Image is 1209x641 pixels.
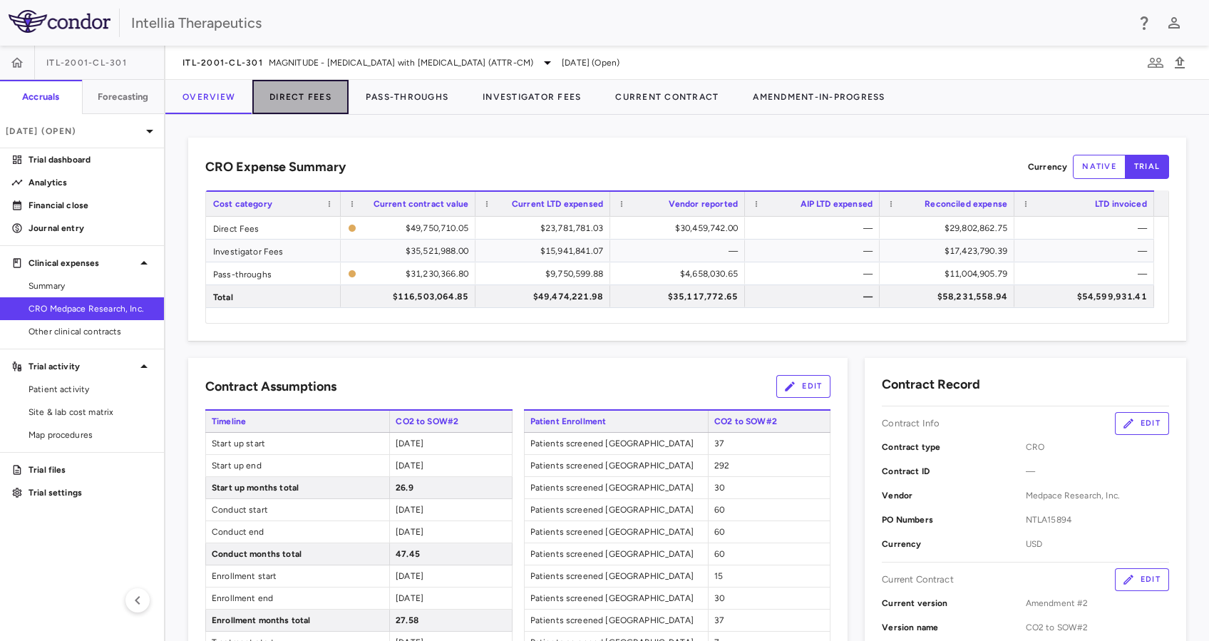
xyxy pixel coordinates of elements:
span: 37 [714,439,724,448]
span: Vendor reported [669,199,738,209]
span: CO2 to SOW#2 [389,411,512,432]
span: 60 [714,549,725,559]
span: [DATE] (Open) [562,56,619,69]
p: Current Contract [882,573,953,586]
span: NTLA15894 [1026,513,1169,526]
span: LTD invoiced [1095,199,1147,209]
span: Patient activity [29,383,153,396]
span: 37 [714,615,724,625]
p: PO Numbers [882,513,1025,526]
div: $4,658,030.65 [623,262,738,285]
p: Financial close [29,199,153,212]
div: $29,802,862.75 [892,217,1007,240]
span: 292 [714,461,729,471]
span: — [1026,465,1169,478]
span: Patients screened [GEOGRAPHIC_DATA] [525,433,708,454]
span: Patients screened [GEOGRAPHIC_DATA] [525,588,708,609]
span: CO2 to SOW#2 [1026,621,1169,634]
p: Journal entry [29,222,153,235]
span: [DATE] [396,505,423,515]
span: Patients screened [GEOGRAPHIC_DATA] [525,499,708,521]
span: [DATE] [396,461,423,471]
span: Amendment #2 [1026,597,1169,610]
div: Pass-throughs [206,262,341,284]
div: — [758,285,873,308]
span: 60 [714,527,725,537]
button: Current Contract [598,80,736,114]
div: — [1027,262,1147,285]
span: Current LTD expensed [512,199,603,209]
span: Enrollment end [206,588,389,609]
span: Patients screened [GEOGRAPHIC_DATA] [525,477,708,498]
p: Version name [882,621,1025,634]
span: Patients screened [GEOGRAPHIC_DATA] [525,543,708,565]
div: — [1027,217,1147,240]
span: Timeline [205,411,389,432]
div: $9,750,599.88 [488,262,603,285]
span: Start up months total [206,477,389,498]
div: $11,004,905.79 [892,262,1007,285]
span: Conduct months total [206,543,389,565]
p: Current version [882,597,1025,610]
button: Direct Fees [252,80,349,114]
div: $31,230,366.80 [362,262,468,285]
span: Reconciled expense [925,199,1007,209]
button: Edit [776,375,830,398]
span: The contract record and uploaded budget values do not match. Please review the contract record an... [348,263,468,284]
span: [DATE] [396,593,423,603]
div: Intellia Therapeutics [131,12,1126,34]
button: native [1073,155,1126,179]
div: — [623,240,738,262]
span: [DATE] [396,439,423,448]
p: Trial settings [29,486,153,499]
span: CO2 to SOW#2 [708,411,830,432]
span: Medpace Research, Inc. [1026,489,1169,502]
button: Edit [1115,568,1169,591]
span: 15 [714,571,723,581]
div: Investigator Fees [206,240,341,262]
p: Currency [1028,160,1067,173]
h6: Forecasting [98,91,149,103]
button: Pass-Throughs [349,80,465,114]
button: Investigator Fees [465,80,598,114]
span: 26.9 [396,483,413,493]
div: $15,941,841.07 [488,240,603,262]
div: — [758,240,873,262]
span: Start up end [206,455,389,476]
div: $116,503,064.85 [354,285,468,308]
button: Amendment-In-Progress [736,80,902,114]
span: Cost category [213,199,272,209]
span: USD [1026,538,1169,550]
button: Edit [1115,412,1169,435]
div: Direct Fees [206,217,341,239]
h6: CRO Expense Summary [205,158,346,177]
span: 47.45 [396,549,420,559]
div: $49,474,221.98 [488,285,603,308]
span: 30 [714,483,725,493]
span: 30 [714,593,725,603]
span: CRO Medpace Research, Inc. [29,302,153,315]
span: CRO [1026,441,1169,453]
p: Analytics [29,176,153,189]
span: Conduct end [206,521,389,543]
span: ITL-2001-CL-301 [182,57,263,68]
p: Trial files [29,463,153,476]
span: Other clinical contracts [29,325,153,338]
p: Vendor [882,489,1025,502]
span: Start up start [206,433,389,454]
span: MAGNITUDE - [MEDICAL_DATA] with [MEDICAL_DATA] (ATTR-CM) [269,56,533,69]
div: $35,521,988.00 [354,240,468,262]
p: [DATE] (Open) [6,125,141,138]
span: [DATE] [396,571,423,581]
span: Enrollment start [206,565,389,587]
div: $54,599,931.41 [1027,285,1147,308]
img: logo-full-SnFGN8VE.png [9,10,110,33]
span: Enrollment months total [206,610,389,631]
button: Overview [165,80,252,114]
span: Map procedures [29,429,153,441]
span: Site & lab cost matrix [29,406,153,419]
span: Patient Enrollment [524,411,708,432]
div: — [758,217,873,240]
h6: Contract Record [882,375,980,394]
p: Trial dashboard [29,153,153,166]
